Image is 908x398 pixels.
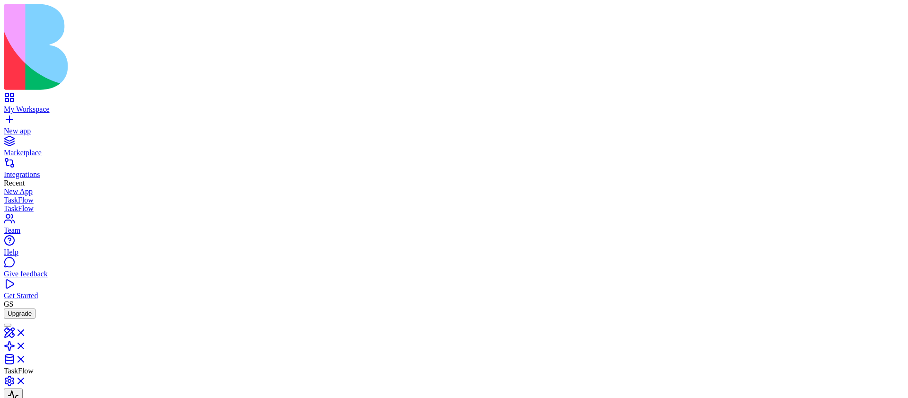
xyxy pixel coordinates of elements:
a: My Workspace [4,97,904,114]
div: Integrations [4,170,904,179]
div: Marketplace [4,149,904,157]
a: New App [4,187,904,196]
div: New app [4,127,904,135]
a: TaskFlow [4,204,904,213]
a: TaskFlow [4,196,904,204]
img: logo [4,4,384,90]
div: Give feedback [4,270,904,278]
a: Give feedback [4,261,904,278]
div: Get Started [4,292,904,300]
a: New app [4,118,904,135]
button: Upgrade [4,309,35,318]
div: Team [4,226,904,235]
div: Help [4,248,904,256]
div: My Workspace [4,105,904,114]
span: Recent [4,179,25,187]
a: Get Started [4,283,904,300]
span: TaskFlow [4,367,34,375]
a: Help [4,239,904,256]
a: Upgrade [4,309,35,317]
a: Marketplace [4,140,904,157]
a: Integrations [4,162,904,179]
span: GS [4,300,13,308]
a: Team [4,218,904,235]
